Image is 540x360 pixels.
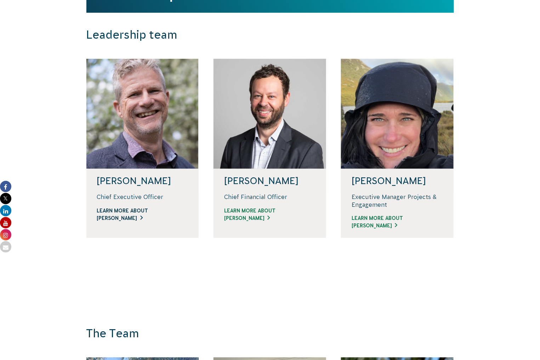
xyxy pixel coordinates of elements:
a: Learn more about [PERSON_NAME] [224,207,316,222]
h4: [PERSON_NAME] [224,176,316,186]
a: Learn more about [PERSON_NAME] [352,215,443,229]
h4: [PERSON_NAME] [352,176,443,186]
p: Chief Executive Officer [97,193,188,201]
p: Chief Financial Officer [224,193,316,201]
p: Executive Manager Projects & Engagement [352,193,443,209]
h3: The Team [86,327,358,340]
h3: Leadership team [86,28,358,42]
a: Learn more about [PERSON_NAME] [97,207,188,222]
h4: [PERSON_NAME] [97,176,188,186]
